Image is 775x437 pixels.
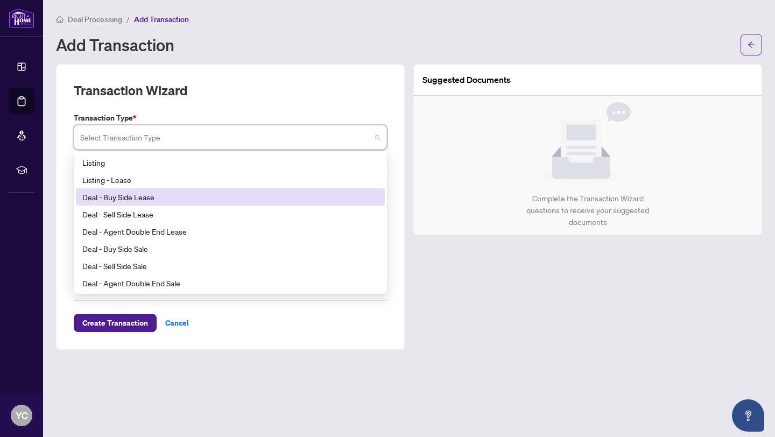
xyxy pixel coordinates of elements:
[74,112,387,124] label: Transaction Type
[134,15,189,24] span: Add Transaction
[422,73,511,87] article: Suggested Documents
[56,16,64,23] span: home
[82,225,378,237] div: Deal - Agent Double End Lease
[68,15,122,24] span: Deal Processing
[545,102,631,184] img: Null State Icon
[82,174,378,186] div: Listing - Lease
[76,257,385,274] div: Deal - Sell Side Sale
[165,314,189,332] span: Cancel
[76,240,385,257] div: Deal - Buy Side Sale
[515,193,661,228] div: Complete the Transaction Wizard questions to receive your suggested documents
[76,188,385,206] div: Deal - Buy Side Lease
[56,36,174,53] h1: Add Transaction
[76,274,385,292] div: Deal - Agent Double End Sale
[82,191,378,203] div: Deal - Buy Side Lease
[82,314,148,332] span: Create Transaction
[74,82,187,99] h2: Transaction Wizard
[82,243,378,255] div: Deal - Buy Side Sale
[82,277,378,289] div: Deal - Agent Double End Sale
[76,171,385,188] div: Listing - Lease
[76,154,385,171] div: Listing
[16,408,28,423] span: YC
[82,157,378,168] div: Listing
[82,260,378,272] div: Deal - Sell Side Sale
[76,223,385,240] div: Deal - Agent Double End Lease
[157,314,198,332] button: Cancel
[9,8,34,28] img: logo
[76,206,385,223] div: Deal - Sell Side Lease
[748,41,755,48] span: arrow-left
[126,13,130,25] li: /
[82,208,378,220] div: Deal - Sell Side Lease
[74,314,157,332] button: Create Transaction
[732,399,764,432] button: Open asap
